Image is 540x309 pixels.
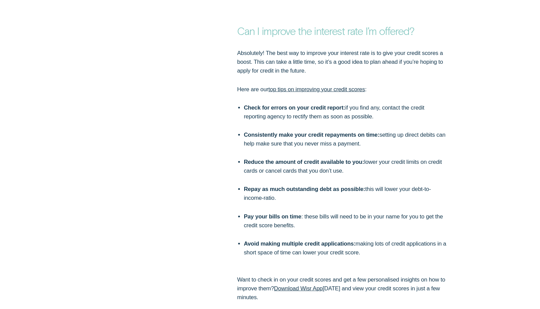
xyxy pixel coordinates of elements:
p: this will lower your debt-to-income-ratio. [244,185,447,202]
strong: Check for errors on your credit report: [244,104,345,111]
p: lower your credit limits on credit cards or cancel cards that you don’t use. [244,158,447,175]
strong: Avoid making multiple credit applications: [244,240,356,247]
strong: Repay as much outstanding debt as possible: [244,186,365,192]
strong: Pay your bills on time [244,213,302,220]
p: Absolutely! The best way to improve your interest rate is to give your credit scores a boost. Thi... [237,49,447,75]
a: Download Wisr App [274,285,323,292]
strong: Consistently make your credit repayments on time: [244,132,379,138]
p: setting up direct debits can help make sure that you never miss a payment. [244,131,447,148]
strong: Can I improve the interest rate I’m offered? [237,24,414,37]
p: : these bills will need to be in your name for you to get the credit score benefits. [244,212,447,230]
p: making lots of credit applications in a short space of time can lower your credit score. [244,239,447,257]
a: top tips on improving your credit scores [268,86,365,93]
p: Here are our : [237,85,447,94]
p: Want to check in on your credit scores and get a few personalised insights on how to improve them... [237,267,447,302]
strong: Reduce the amount of credit available to you: [244,159,364,165]
p: if you find any, contact the credit reporting agency to rectify them as soon as possible. [244,103,447,121]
